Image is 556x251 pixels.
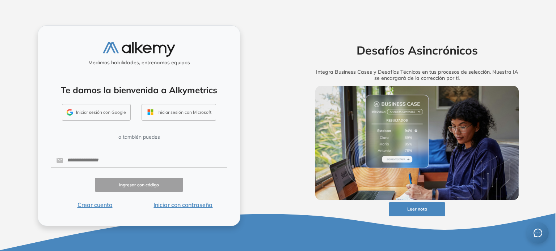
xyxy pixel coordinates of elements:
[95,178,183,192] button: Ingresar con código
[534,229,542,237] span: message
[118,133,160,141] span: o también puedes
[139,200,227,209] button: Iniciar con contraseña
[146,108,155,116] img: OUTLOOK_ICON
[304,69,530,81] h5: Integra Business Cases y Desafíos Técnicos en tus procesos de selección. Nuestra IA se encargará ...
[51,200,139,209] button: Crear cuenta
[41,60,237,66] h5: Medimos habilidades, entrenamos equipos
[389,202,445,216] button: Leer nota
[142,104,216,121] button: Iniciar sesión con Microsoft
[315,86,519,200] img: img-more-info
[47,85,231,95] h4: Te damos la bienvenida a Alkymetrics
[103,42,175,57] img: logo-alkemy
[62,104,131,121] button: Iniciar sesión con Google
[67,109,73,116] img: GMAIL_ICON
[304,43,530,57] h2: Desafíos Asincrónicos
